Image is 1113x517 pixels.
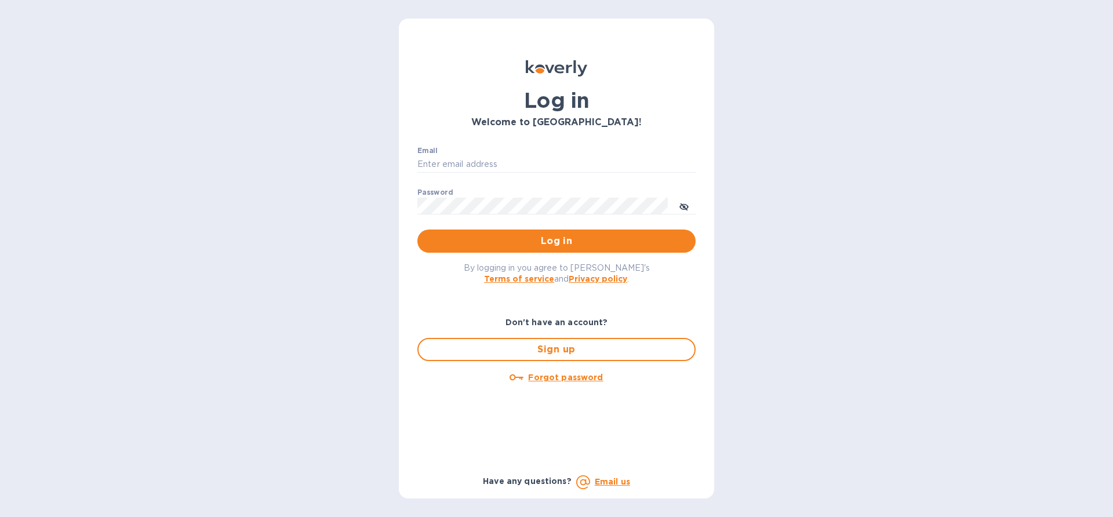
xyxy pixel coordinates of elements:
a: Privacy policy [569,274,627,283]
span: Log in [427,234,686,248]
input: Enter email address [417,156,696,173]
b: Don't have an account? [505,318,608,327]
button: Sign up [417,338,696,361]
b: Have any questions? [483,476,572,486]
a: Terms of service [484,274,554,283]
label: Email [417,147,438,154]
u: Forgot password [528,373,603,382]
h1: Log in [417,88,696,112]
span: By logging in you agree to [PERSON_NAME]'s and . [464,263,650,283]
button: Log in [417,230,696,253]
label: Password [417,189,453,196]
img: Koverly [526,60,587,77]
span: Sign up [428,343,685,356]
button: toggle password visibility [672,194,696,217]
a: Email us [595,477,630,486]
h3: Welcome to [GEOGRAPHIC_DATA]! [417,117,696,128]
